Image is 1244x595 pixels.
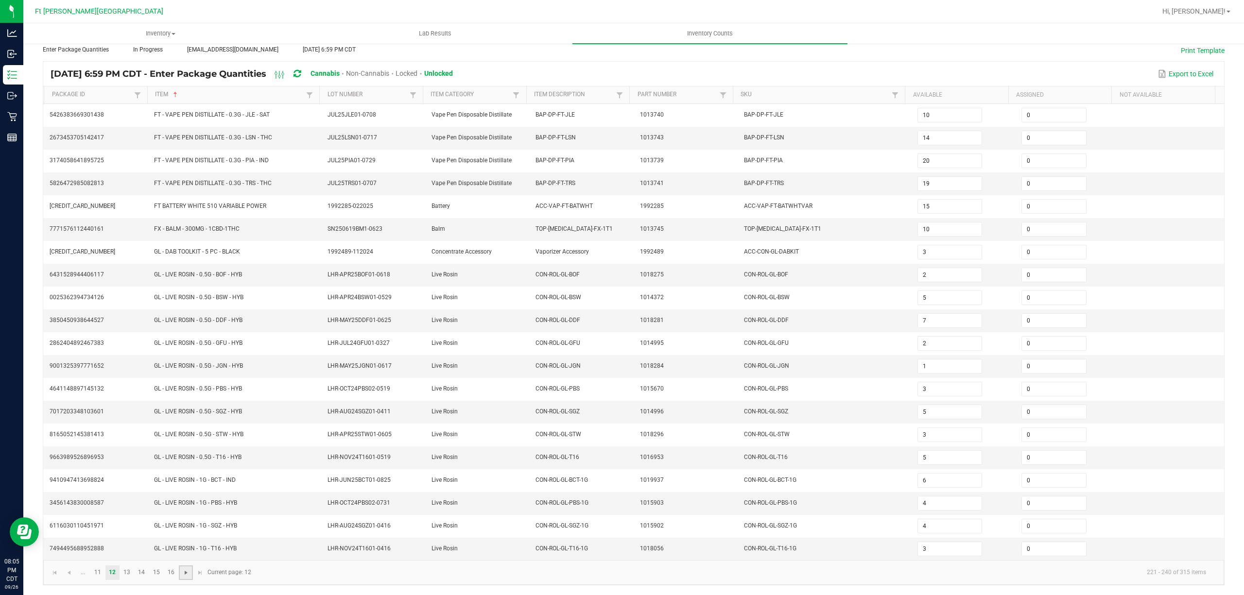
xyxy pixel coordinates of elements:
th: Not Available [1111,86,1215,104]
a: Filter [407,89,419,101]
a: Page 15 [149,565,163,580]
span: Non-Cannabis [346,69,389,77]
a: Page 11 [90,565,104,580]
span: Live Rosin [432,385,458,392]
span: GL - LIVE ROSIN - 0.5G - GFU - HYB [154,340,242,346]
inline-svg: Inbound [7,49,17,59]
a: Part NumberSortable [638,91,717,99]
span: LHR-APR25BOF01-0618 [328,271,390,278]
span: CON-ROL-GL-SGZ [536,408,580,415]
span: 1013740 [640,111,664,118]
span: JUL25JLE01-0708 [328,111,376,118]
a: Page 13 [120,565,134,580]
span: BAP-DP-FT-PIA [744,157,783,164]
span: 1014996 [640,408,664,415]
span: BAP-DP-FT-PIA [536,157,574,164]
span: BAP-DP-FT-JLE [744,111,783,118]
span: 1013743 [640,134,664,141]
span: Go to the last page [196,569,204,577]
span: 1015903 [640,499,664,506]
span: BAP-DP-FT-LSN [744,134,784,141]
span: LHR-JUN25BCT01-0825 [328,476,391,483]
span: Enter Package Quantities [43,46,109,53]
span: FT - VAPE PEN DISTILLATE - 0.3G - PIA - IND [154,157,269,164]
span: BAP-DP-FT-TRS [536,180,575,187]
span: Go to the first page [51,569,59,577]
span: CON-ROL-GL-STW [744,431,790,438]
span: ACC-CON-GL-DABKIT [744,248,799,255]
span: 8165052145381413 [50,431,104,438]
a: ItemSortable [155,91,304,99]
span: GL - LIVE ROSIN - 0.5G - T16 - HYB [154,454,242,460]
span: Live Rosin [432,454,458,460]
a: Filter [132,89,143,101]
a: Package IdSortable [52,91,132,99]
span: GL - DAB TOOLKIT - 5 PC - BLACK [154,248,240,255]
span: 1014372 [640,294,664,301]
span: FT - VAPE PEN DISTILLATE - 0.3G - TRS - THC [154,180,272,187]
span: CON-ROL-GL-SGZ-1G [744,522,797,529]
a: Item DescriptionSortable [534,91,614,99]
span: Live Rosin [432,271,458,278]
span: JUL25TRS01-0707 [328,180,377,187]
a: Lot NumberSortable [328,91,407,99]
span: 1016953 [640,454,664,460]
span: LHR-APR24BSW01-0529 [328,294,392,301]
span: CON-ROL-GL-DDF [744,317,789,323]
span: BAP-DP-FT-LSN [536,134,576,141]
span: GL - LIVE ROSIN - 1G - BCT - IND [154,476,236,483]
span: 1992285-022025 [328,203,373,209]
span: CON-ROL-GL-BCT-1G [536,476,588,483]
span: CON-ROL-GL-PBS [536,385,580,392]
div: [DATE] 6:59 PM CDT - Enter Package Quantities [51,65,460,83]
span: In Progress [133,46,163,53]
a: Go to the next page [179,565,193,580]
span: Hi, [PERSON_NAME]! [1162,7,1226,15]
span: 9663989526896953 [50,454,104,460]
span: JUL25LSN01-0717 [328,134,377,141]
span: Live Rosin [432,476,458,483]
a: Page 16 [164,565,178,580]
a: Lab Results [298,23,572,44]
span: LHR-MAY25DDF01-0625 [328,317,391,323]
span: Locked [396,69,417,77]
inline-svg: Reports [7,133,17,142]
span: CON-ROL-GL-BSW [536,294,581,301]
span: 1018275 [640,271,664,278]
span: LHR-AUG24SGZ01-0411 [328,408,391,415]
span: LHR-NOV24T1601-0519 [328,454,391,460]
a: SKUSortable [741,91,889,99]
a: Item CategorySortable [431,91,510,99]
span: 1018284 [640,362,664,369]
span: GL - LIVE ROSIN - 0.5G - STW - HYB [154,431,243,438]
span: Battery [432,203,450,209]
span: GL - LIVE ROSIN - 0.5G - BOF - HYB [154,271,242,278]
span: Live Rosin [432,431,458,438]
span: Sortable [172,91,179,99]
span: GL - LIVE ROSIN - 1G - T16 - HYB [154,545,237,552]
span: 9001325397771652 [50,362,104,369]
span: LHR-MAY25JGN01-0617 [328,362,392,369]
span: 7017203348103601 [50,408,104,415]
span: LHR-NOV24T1601-0416 [328,545,391,552]
span: [EMAIL_ADDRESS][DOMAIN_NAME] [187,46,278,53]
inline-svg: Outbound [7,91,17,101]
span: 2673453705142417 [50,134,104,141]
a: Page 12 [105,565,120,580]
span: 1014995 [640,340,664,346]
span: TOP-[MEDICAL_DATA]-FX-1T1 [744,225,821,232]
span: 1013739 [640,157,664,164]
span: Live Rosin [432,545,458,552]
span: GL - LIVE ROSIN - 1G - PBS - HYB [154,499,237,506]
button: Print Template [1181,46,1225,55]
span: 3850450938644527 [50,317,104,323]
inline-svg: Inventory [7,70,17,80]
span: BAP-DP-FT-TRS [744,180,784,187]
span: [CREDIT_CARD_NUMBER] [50,203,115,209]
span: CON-ROL-GL-BCT-1G [744,476,796,483]
span: 1015670 [640,385,664,392]
span: Live Rosin [432,522,458,529]
span: Cannabis [311,69,340,77]
span: CON-ROL-GL-DDF [536,317,580,323]
span: Vape Pen Disposable Distillate [432,157,512,164]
